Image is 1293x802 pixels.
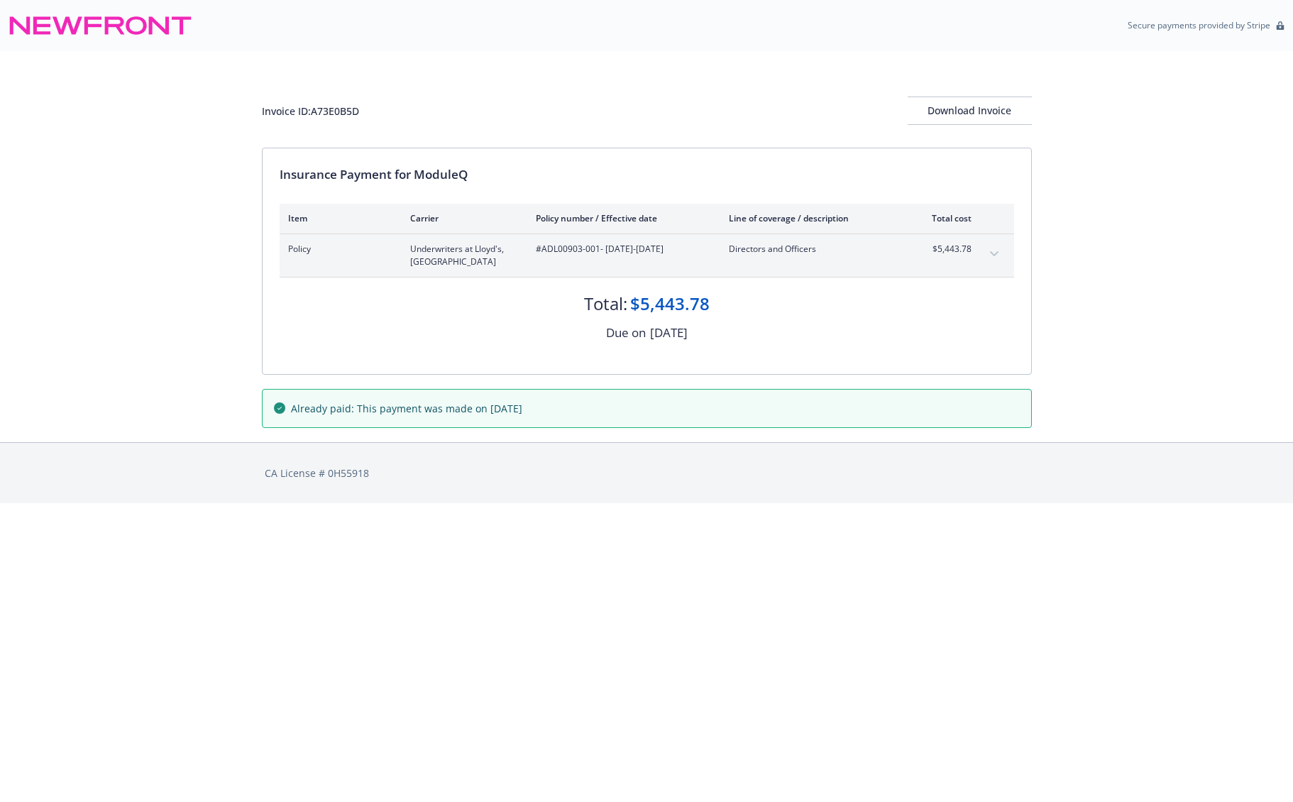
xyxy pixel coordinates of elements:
[584,292,627,316] div: Total:
[291,401,522,416] span: Already paid: This payment was made on [DATE]
[983,243,1006,265] button: expand content
[280,234,1014,277] div: PolicyUnderwriters at Lloyd's, [GEOGRAPHIC_DATA]#ADL00903-001- [DATE]-[DATE]Directors and Officer...
[1128,19,1270,31] p: Secure payments provided by Stripe
[908,97,1032,124] div: Download Invoice
[410,212,513,224] div: Carrier
[536,212,706,224] div: Policy number / Effective date
[606,324,646,342] div: Due on
[918,243,972,256] span: $5,443.78
[729,243,896,256] span: Directors and Officers
[288,212,387,224] div: Item
[908,97,1032,125] button: Download Invoice
[280,165,1014,184] div: Insurance Payment for ModuleQ
[729,212,896,224] div: Line of coverage / description
[650,324,688,342] div: [DATE]
[536,243,706,256] span: #ADL00903-001 - [DATE]-[DATE]
[630,292,710,316] div: $5,443.78
[410,243,513,268] span: Underwriters at Lloyd's, [GEOGRAPHIC_DATA]
[262,104,359,119] div: Invoice ID: A73E0B5D
[288,243,387,256] span: Policy
[918,212,972,224] div: Total cost
[265,466,1029,480] div: CA License # 0H55918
